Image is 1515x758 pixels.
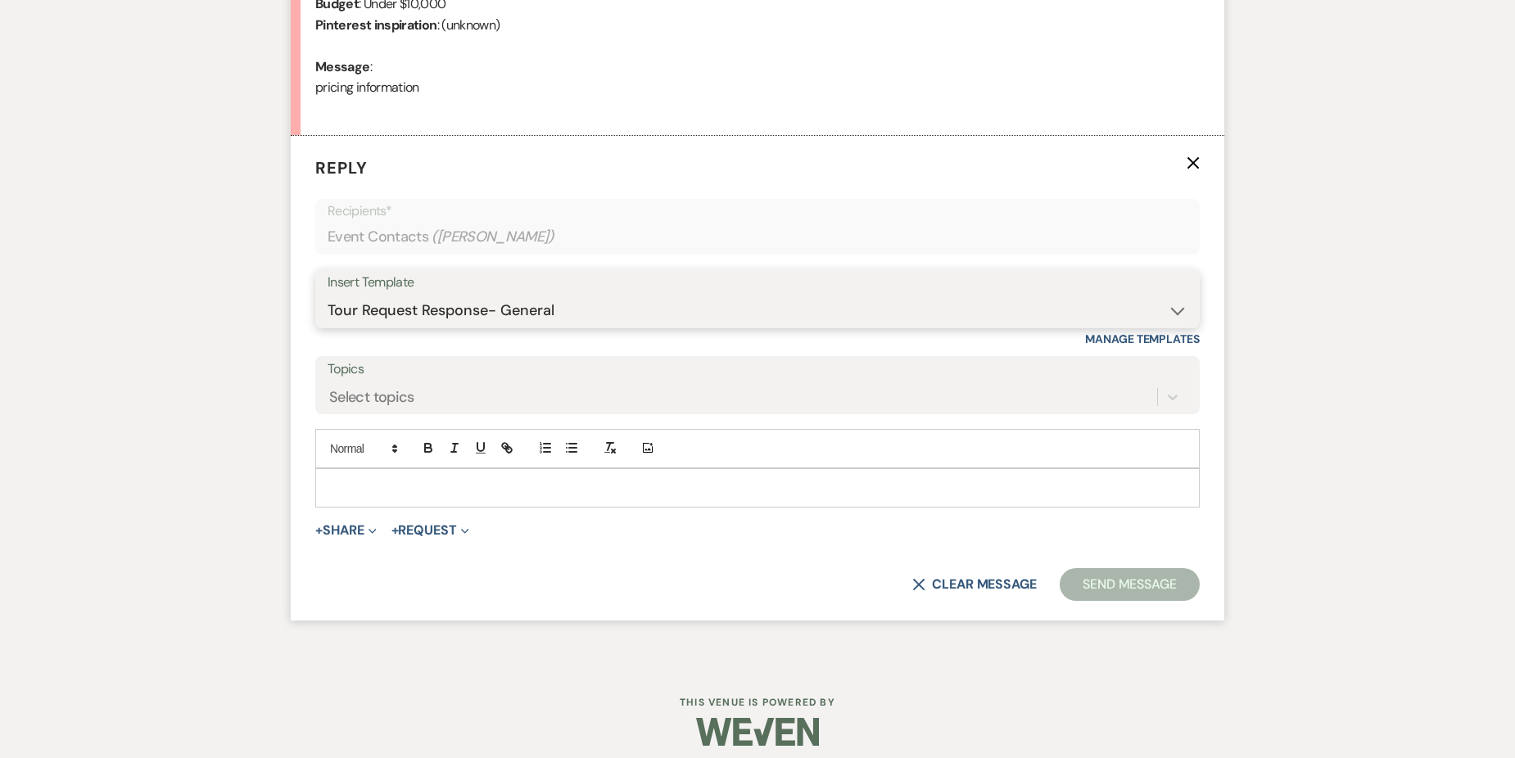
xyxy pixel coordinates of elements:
button: Send Message [1060,568,1200,601]
div: Event Contacts [328,221,1187,253]
b: Pinterest inspiration [315,16,437,34]
div: Select topics [329,386,414,408]
span: + [391,524,399,537]
button: Request [391,524,469,537]
label: Topics [328,358,1187,381]
b: Message [315,58,370,75]
a: Manage Templates [1085,332,1200,346]
div: Insert Template [328,271,1187,295]
span: Reply [315,157,368,178]
span: ( [PERSON_NAME] ) [432,226,554,248]
button: Clear message [912,578,1037,591]
button: Share [315,524,377,537]
span: + [315,524,323,537]
p: Recipients* [328,201,1187,222]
